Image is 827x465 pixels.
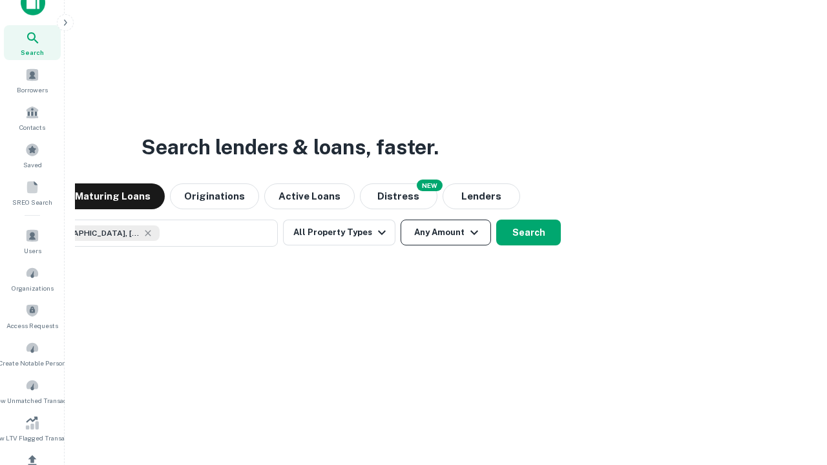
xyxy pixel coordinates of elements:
[496,220,561,245] button: Search
[6,320,58,331] span: Access Requests
[61,183,165,209] button: Maturing Loans
[12,283,54,293] span: Organizations
[4,223,61,258] a: Users
[4,138,61,172] a: Saved
[264,183,355,209] button: Active Loans
[417,180,443,191] div: NEW
[4,175,61,210] a: SREO Search
[43,227,140,239] span: [GEOGRAPHIC_DATA], [GEOGRAPHIC_DATA], [GEOGRAPHIC_DATA]
[4,411,61,446] a: Review LTV Flagged Transactions
[4,298,61,333] a: Access Requests
[401,220,491,245] button: Any Amount
[19,220,278,247] button: [GEOGRAPHIC_DATA], [GEOGRAPHIC_DATA], [GEOGRAPHIC_DATA]
[762,362,827,424] iframe: Chat Widget
[17,85,48,95] span: Borrowers
[4,336,61,371] a: Create Notable Person
[21,47,44,57] span: Search
[4,25,61,60] a: Search
[12,197,52,207] span: SREO Search
[443,183,520,209] button: Lenders
[283,220,395,245] button: All Property Types
[170,183,259,209] button: Originations
[4,63,61,98] a: Borrowers
[141,132,439,163] h3: Search lenders & loans, faster.
[19,122,45,132] span: Contacts
[4,261,61,296] a: Organizations
[24,245,41,256] span: Users
[4,100,61,135] a: Contacts
[23,160,42,170] span: Saved
[360,183,437,209] button: Search distressed loans with lien and other non-mortgage details.
[4,373,61,408] a: Review Unmatched Transactions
